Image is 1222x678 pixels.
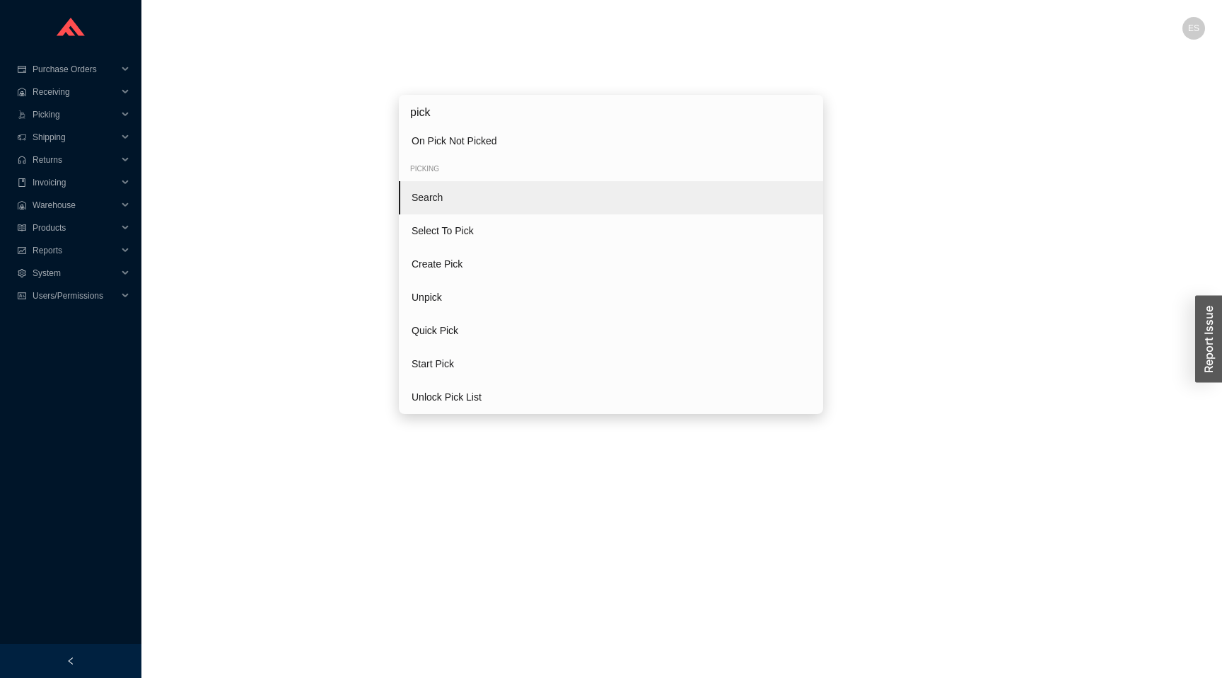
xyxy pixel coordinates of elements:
[412,325,458,336] span: Quick Pick
[412,391,482,403] span: Unlock Pick List
[412,192,443,203] span: Search
[412,358,454,369] span: Start Pick
[399,158,823,181] div: Picking
[412,135,497,146] span: On Pick Not Picked
[399,95,823,131] input: Type a command or search…
[412,292,442,303] span: Unpick
[412,225,474,236] span: Select To Pick
[412,258,462,270] span: Create Pick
